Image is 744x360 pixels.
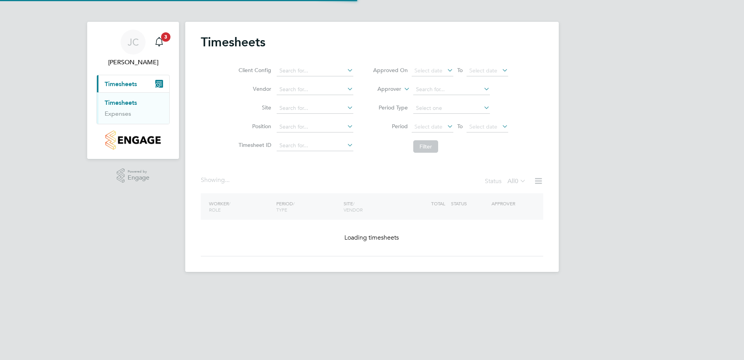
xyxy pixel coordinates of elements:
span: ... [225,176,230,184]
div: Timesheets [97,92,169,124]
button: Filter [413,140,438,153]
input: Search for... [277,122,353,132]
label: Timesheet ID [236,141,271,148]
input: Search for... [277,84,353,95]
label: Approver [366,85,401,93]
span: 0 [515,177,518,185]
label: Period [373,123,408,130]
span: Select date [469,123,497,130]
a: 3 [151,30,167,55]
span: Powered by [128,168,149,175]
label: Approved On [373,67,408,74]
label: Position [236,123,271,130]
span: To [455,121,465,131]
span: JC [128,37,139,47]
a: Go to home page [97,131,170,150]
span: Select date [414,67,442,74]
span: Engage [128,175,149,181]
label: Vendor [236,85,271,92]
a: Powered byEngage [117,168,150,183]
nav: Main navigation [87,22,179,159]
label: All [507,177,526,185]
label: Period Type [373,104,408,111]
input: Search for... [277,103,353,114]
img: countryside-properties-logo-retina.png [105,131,160,150]
span: To [455,65,465,75]
input: Search for... [413,84,490,95]
input: Select one [413,103,490,114]
div: Showing [201,176,231,184]
div: Status [485,176,528,187]
span: Select date [469,67,497,74]
a: Expenses [105,110,131,117]
button: Timesheets [97,75,169,92]
input: Search for... [277,65,353,76]
span: 3 [161,32,170,42]
span: Select date [414,123,442,130]
h2: Timesheets [201,34,265,50]
input: Search for... [277,140,353,151]
label: Site [236,104,271,111]
a: JC[PERSON_NAME] [97,30,170,67]
a: Timesheets [105,99,137,106]
label: Client Config [236,67,271,74]
span: John Cousins [97,58,170,67]
span: Timesheets [105,80,137,88]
